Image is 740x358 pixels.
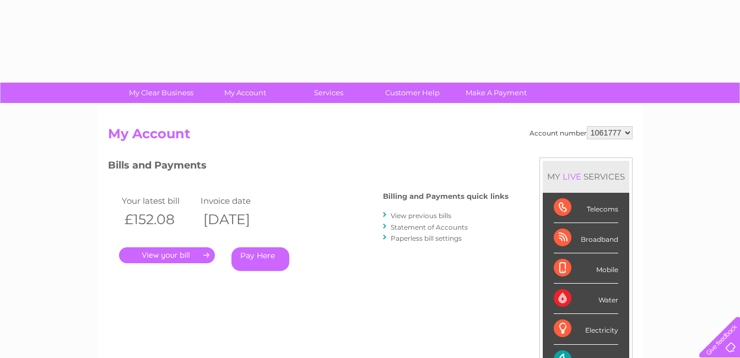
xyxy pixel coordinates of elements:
div: Mobile [554,253,618,284]
a: My Clear Business [116,83,207,103]
a: Paperless bill settings [391,234,462,242]
th: [DATE] [198,208,277,231]
div: LIVE [560,171,584,182]
a: . [119,247,215,263]
a: Statement of Accounts [391,223,468,231]
a: Pay Here [231,247,289,271]
div: Telecoms [554,193,618,223]
a: Services [283,83,374,103]
div: Broadband [554,223,618,253]
a: My Account [199,83,290,103]
h2: My Account [108,126,633,147]
div: Account number [530,126,633,139]
a: Customer Help [367,83,458,103]
th: £152.08 [119,208,198,231]
a: View previous bills [391,211,451,220]
a: Make A Payment [451,83,542,103]
h4: Billing and Payments quick links [383,192,509,200]
div: Water [554,284,618,314]
div: Electricity [554,314,618,344]
h3: Bills and Payments [108,158,509,177]
td: Your latest bill [119,193,198,208]
div: MY SERVICES [543,161,629,192]
td: Invoice date [198,193,277,208]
